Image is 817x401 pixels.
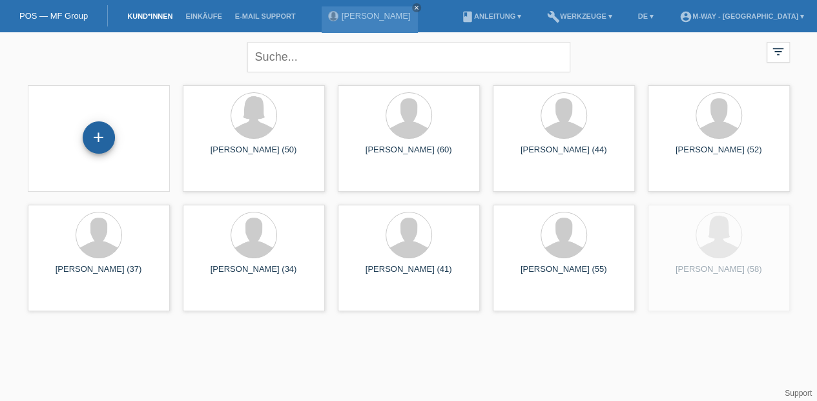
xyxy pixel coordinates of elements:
[19,11,88,21] a: POS — MF Group
[229,12,302,20] a: E-Mail Support
[455,12,528,20] a: bookAnleitung ▾
[658,145,780,165] div: [PERSON_NAME] (52)
[503,264,625,285] div: [PERSON_NAME] (55)
[412,3,421,12] a: close
[503,145,625,165] div: [PERSON_NAME] (44)
[771,45,785,59] i: filter_list
[193,145,315,165] div: [PERSON_NAME] (50)
[179,12,228,20] a: Einkäufe
[461,10,474,23] i: book
[83,127,114,149] div: Kund*in hinzufügen
[541,12,619,20] a: buildWerkzeuge ▾
[348,145,470,165] div: [PERSON_NAME] (60)
[121,12,179,20] a: Kund*innen
[38,264,160,285] div: [PERSON_NAME] (37)
[413,5,420,11] i: close
[658,264,780,285] div: [PERSON_NAME] (58)
[785,389,812,398] a: Support
[547,10,560,23] i: build
[247,42,570,72] input: Suche...
[679,10,692,23] i: account_circle
[348,264,470,285] div: [PERSON_NAME] (41)
[342,11,411,21] a: [PERSON_NAME]
[632,12,660,20] a: DE ▾
[673,12,811,20] a: account_circlem-way - [GEOGRAPHIC_DATA] ▾
[193,264,315,285] div: [PERSON_NAME] (34)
